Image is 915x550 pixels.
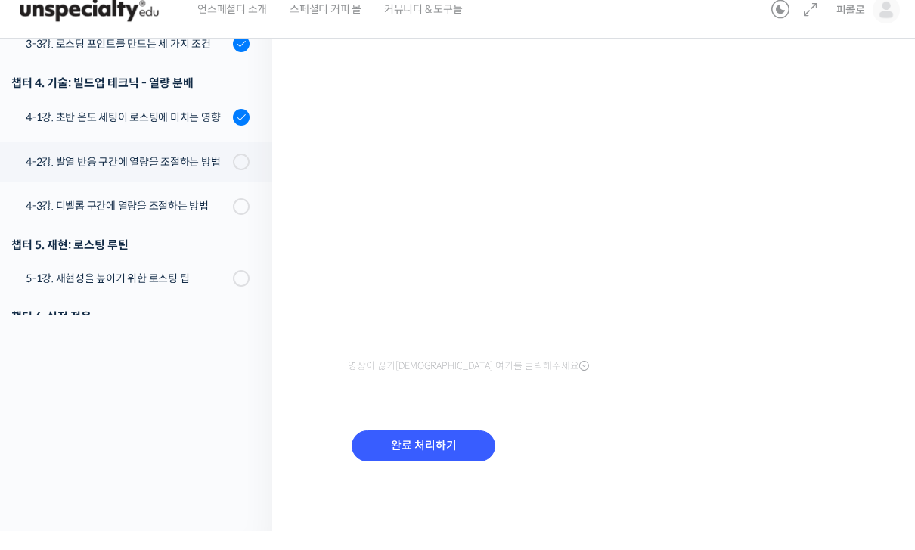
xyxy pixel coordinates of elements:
[26,216,228,233] div: 4-3강. 디벨롭 구간에 열량을 조절하는 방법
[26,54,228,71] div: 3-3강. 로스팅 포인트를 만드는 세 가지 조건
[48,447,57,459] span: 홈
[195,424,290,462] a: 설정
[138,448,157,460] span: 대화
[26,128,228,144] div: 4-1강. 초반 온도 세팅이 로스팅에 미치는 영향
[11,253,250,274] div: 챕터 5. 재현: 로스팅 루틴
[352,449,495,480] input: 완료 처리하기
[836,22,865,36] span: 피콜로
[5,424,100,462] a: 홈
[11,325,250,346] div: 챕터 6. 실전 적용
[11,92,250,112] div: 챕터 4. 기술: 빌드업 테크닉 - 열량 분배
[26,289,228,306] div: 5-1강. 재현성을 높이기 위한 로스팅 팁
[100,424,195,462] a: 대화
[26,172,228,189] div: 4-2강. 발열 반응 구간에 열량을 조절하는 방법
[348,379,589,391] span: 영상이 끊기[DEMOGRAPHIC_DATA] 여기를 클릭해주세요
[234,447,252,459] span: 설정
